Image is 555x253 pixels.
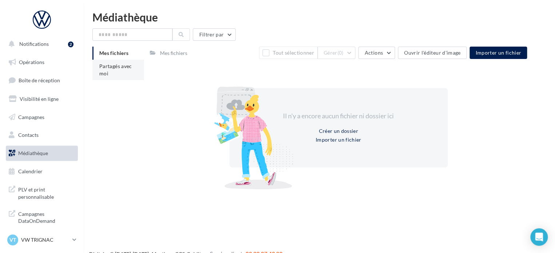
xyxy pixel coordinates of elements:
div: Open Intercom Messenger [530,228,548,246]
a: Boîte de réception [4,72,79,88]
span: Contacts [18,132,39,138]
button: Filtrer par [193,28,236,41]
a: Campagnes DataOnDemand [4,206,79,228]
span: VT [9,236,16,244]
a: PLV et print personnalisable [4,182,79,203]
a: Contacts [4,127,79,143]
button: Ouvrir l'éditeur d'image [398,47,467,59]
span: Mes fichiers [99,50,128,56]
button: Actions [358,47,395,59]
span: Opérations [19,59,44,65]
span: Actions [364,50,383,56]
span: Boîte de réception [19,77,60,83]
button: Tout sélectionner [259,47,317,59]
a: VT VW TRIGNAC [6,233,78,247]
span: Calendrier [18,168,43,174]
a: Calendrier [4,164,79,179]
span: Importer un fichier [475,50,521,56]
span: Partagés avec moi [99,63,132,76]
span: PLV et print personnalisable [18,185,75,200]
span: Visibilité en ligne [20,96,59,102]
span: Campagnes DataOnDemand [18,209,75,225]
p: VW TRIGNAC [21,236,69,244]
span: Notifications [19,41,49,47]
span: Campagnes [18,114,44,120]
a: Médiathèque [4,146,79,161]
button: Importer un fichier [470,47,527,59]
button: Créer un dossier [316,127,361,135]
div: Médiathèque [92,12,546,23]
button: Gérer(0) [318,47,356,59]
button: Notifications 2 [4,36,76,52]
span: (0) [338,50,344,56]
button: Importer un fichier [313,135,364,144]
a: Campagnes [4,110,79,125]
a: Opérations [4,55,79,70]
span: Médiathèque [18,150,48,156]
a: Visibilité en ligne [4,91,79,107]
div: 2 [68,41,73,47]
span: Il n'y a encore aucun fichier ni dossier ici [283,112,394,120]
div: Mes fichiers [160,50,187,57]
